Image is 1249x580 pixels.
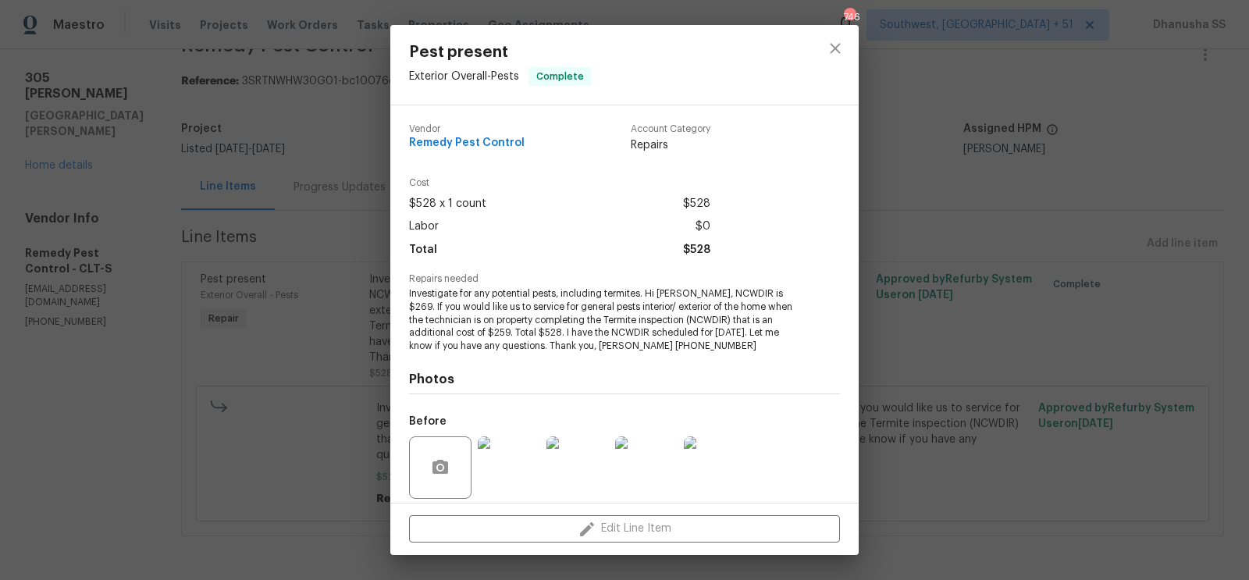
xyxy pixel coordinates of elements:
span: Remedy Pest Control [409,137,525,149]
span: Account Category [631,124,710,134]
span: Investigate for any potential pests, including termites. Hi [PERSON_NAME], NCWDIR is $269. If you... [409,287,797,353]
span: Pest present [409,44,592,61]
span: Vendor [409,124,525,134]
span: Labor [409,215,439,238]
span: Complete [530,69,590,84]
button: close [817,30,854,67]
span: $528 [683,193,710,215]
span: Total [409,239,437,262]
h5: Before [409,416,447,427]
h4: Photos [409,372,840,387]
span: Cost [409,178,710,188]
span: $528 x 1 count [409,193,486,215]
div: 746 [844,9,855,25]
span: Repairs needed [409,274,840,284]
span: Repairs [631,137,710,153]
span: $528 [683,239,710,262]
span: $0 [696,215,710,238]
span: Exterior Overall - Pests [409,71,519,82]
